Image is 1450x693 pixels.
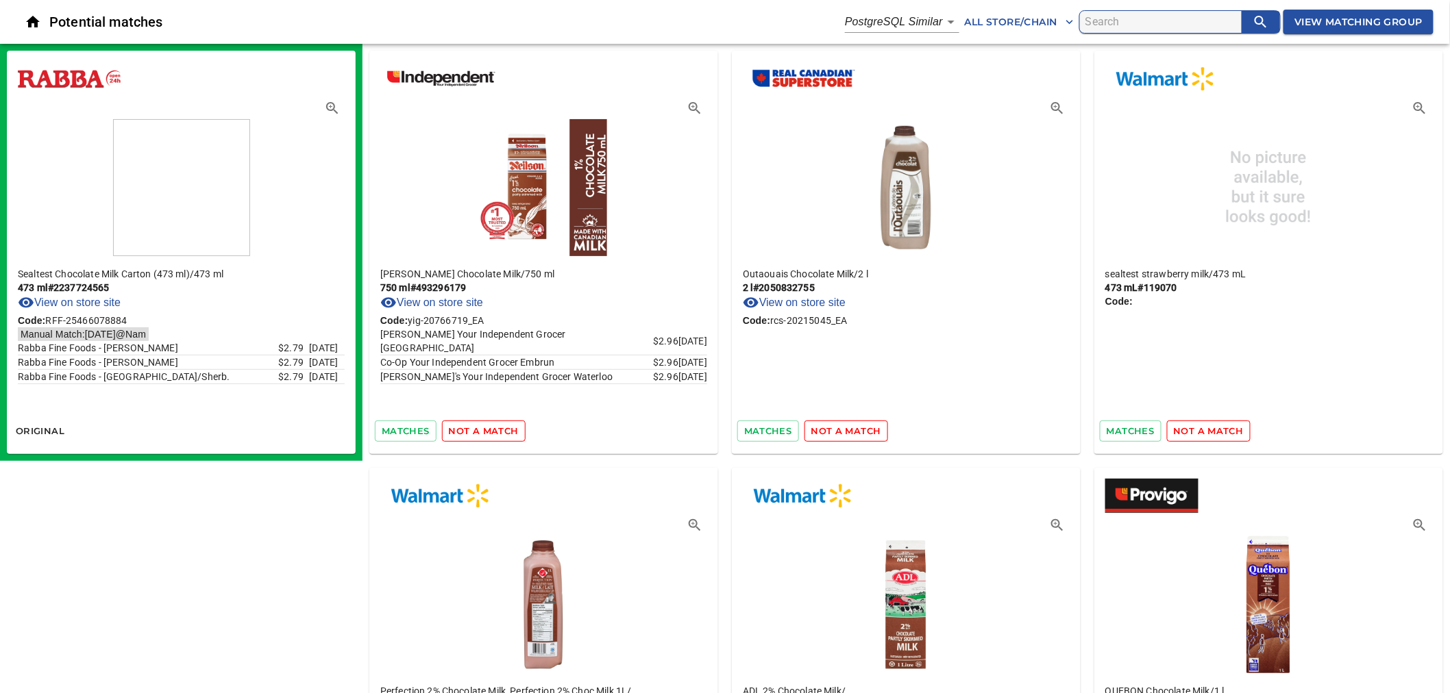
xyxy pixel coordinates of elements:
p: 473 mL # 119070 [1105,281,1432,294]
td: $ 2.79 [278,341,309,355]
b: Code: [743,315,770,326]
td: $ 2.79 [278,355,309,370]
span: not a match [811,423,881,439]
span: Manual Match: [DATE] @ Nam [18,326,149,342]
button: not a match [442,420,526,442]
p: Sealtest Chocolate Milk Carton (473 ml) / 473 ml [18,267,345,281]
img: real-canadian-superstore.png [743,62,864,96]
td: [DATE] [309,370,345,384]
button: not a match [804,420,888,442]
img: sealtest chocolate milk carton (473 ml) [113,112,250,256]
p: sealtest strawberry milk / 473 mL [1105,267,1432,281]
span: not a match [449,423,519,439]
td: 9 Isabella Street, Toronto [18,355,278,370]
input: search [1085,11,1242,33]
td: [DATE] [678,370,707,384]
td: 753 Notre-Dame St [380,355,653,370]
img: rabbafinefoods.png [18,62,121,96]
td: 75 King St S [380,370,653,384]
td: 256 Jarvis Street, Toronto [18,341,278,355]
a: View on store site [743,294,846,311]
img: provigo.png [1105,479,1199,513]
img: independent-grocer.png [380,62,502,96]
div: PostgreSQL Similar [845,11,959,33]
button: matches [737,420,799,442]
img: chocolate milk [837,112,974,256]
td: $ 2.96 [653,355,678,370]
td: 1619 Orleans Ave [380,327,653,355]
img: walmart.png [380,479,502,513]
button: View Matching Group [1283,10,1434,35]
button: matches [375,420,437,442]
td: $ 2.96 [653,370,678,384]
img: chocolate milk [1200,529,1337,673]
p: Outaouais Chocolate Milk / 2 l [743,267,1070,281]
button: not a match [1167,420,1251,442]
h6: Potential matches [49,11,845,33]
img: walmart.png [743,479,864,513]
b: Code: [18,315,45,326]
span: matches [744,423,792,439]
td: $ 2.96 [653,327,678,355]
p: rcs-20215045_EA [743,314,1070,327]
td: [DATE] [309,341,345,355]
button: All Store/Chain [959,10,1079,35]
td: 148 Wellesley Street East, Toronto [18,370,278,384]
p: 2 l # 2050832755 [743,281,1070,294]
td: $ 2.79 [278,370,309,384]
button: Close [16,5,49,38]
td: [DATE] [678,327,707,355]
td: [DATE] [678,355,707,370]
p: 473 ml # 2237724565 [18,281,345,294]
img: walmart.png [1105,62,1227,96]
button: search [1242,11,1280,33]
td: [DATE] [309,355,345,370]
em: PostgreSQL Similar [845,16,943,27]
button: matches [1100,420,1162,442]
img: adl 2% chocolate milk [837,529,974,673]
span: not a match [1174,423,1244,439]
span: matches [382,423,430,439]
p: 750 ml # 493296179 [380,281,707,294]
b: Code: [1105,296,1133,307]
span: Original [16,423,64,439]
span: All Store/Chain [965,14,1074,31]
b: Code: [380,315,408,326]
span: View Matching Group [1294,14,1423,31]
p: [PERSON_NAME] Chocolate Milk / 750 ml [380,267,707,281]
span: matches [1107,423,1155,439]
button: Original [12,420,68,442]
img: chocolate milk [475,112,612,256]
p: yig-20766719_EA [380,314,707,327]
a: View on store site [18,294,121,311]
img: perfection 2% chocolate milk, perfection 2% choc milk 1l [475,529,612,673]
a: View on store site [380,294,483,311]
p: RFF-25466078884 [18,314,345,327]
img: strawberry milk [1200,112,1337,256]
